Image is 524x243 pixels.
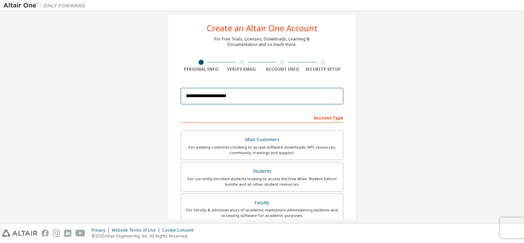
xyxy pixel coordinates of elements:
div: Security Setup [303,67,344,72]
img: altair_logo.svg [2,230,37,237]
div: Website Terms of Use [112,228,162,233]
div: Account Info [262,67,303,72]
div: Cookie Consent [162,228,198,233]
div: For existing customers looking to access software downloads, HPC resources, community, trainings ... [185,144,339,155]
img: Altair One [3,2,89,9]
div: Faculty [185,198,339,208]
div: Account Type [181,112,343,123]
img: facebook.svg [41,230,49,237]
div: Students [185,166,339,176]
div: Altair Customers [185,135,339,144]
p: © 2025 Altair Engineering, Inc. All Rights Reserved. [92,233,198,239]
div: For Free Trials, Licenses, Downloads, Learning & Documentation and so much more. [214,36,310,47]
img: youtube.svg [75,230,85,237]
div: Privacy [92,228,112,233]
img: instagram.svg [53,230,60,237]
div: For faculty & administrators of academic institutions administering students and accessing softwa... [185,207,339,218]
div: Verify Email [222,67,262,72]
div: For currently enrolled students looking to access the free Altair Student Edition bundle and all ... [185,176,339,187]
div: Create an Altair One Account [207,24,318,32]
img: linkedin.svg [64,230,71,237]
div: Personal Info [181,67,222,72]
